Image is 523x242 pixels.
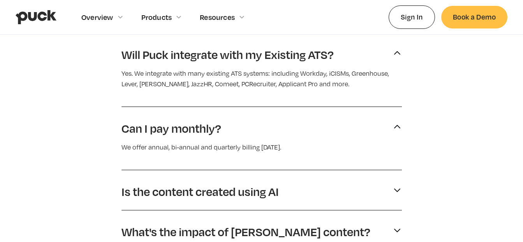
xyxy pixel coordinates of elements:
[122,47,334,62] p: Will Puck integrate with my Existing ATS?
[122,68,402,89] p: Yes. We integrate with many existing ATS systems: including Workday, iCISMs, Greenhouse, Lever, [...
[389,5,435,28] a: Sign In
[141,13,172,21] div: Products
[200,13,235,21] div: Resources
[122,121,221,136] p: Can I pay monthly?
[441,6,507,28] a: Book a Demo
[81,13,113,21] div: Overview
[122,224,370,239] p: What's the impact of [PERSON_NAME] content?
[122,184,279,199] p: Is the content created using AI
[122,142,402,153] p: We offer annual, bi-annual and quarterly billing [DATE].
